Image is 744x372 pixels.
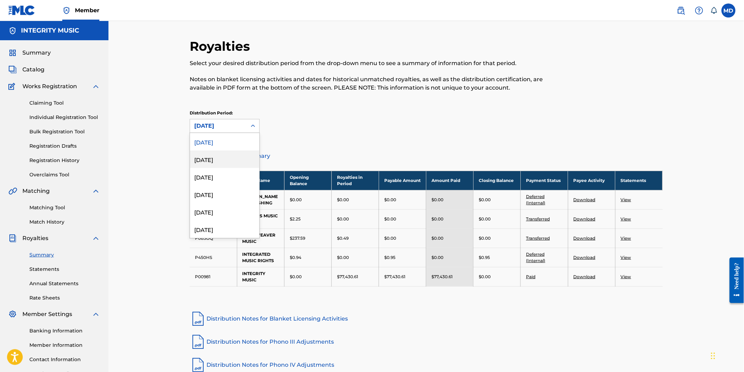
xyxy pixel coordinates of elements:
img: Member Settings [8,310,17,318]
img: help [695,6,703,15]
a: View [621,274,631,279]
td: P450HS [190,248,237,267]
a: Individual Registration Tool [29,114,100,121]
h2: Royalties [190,38,253,54]
img: Works Registration [8,82,17,91]
th: Payee Name [237,171,284,190]
img: pdf [190,334,206,350]
img: MLC Logo [8,5,35,15]
p: $0.00 [431,235,443,241]
div: [DATE] [190,185,259,203]
a: Summary [29,251,100,259]
p: $0.00 [431,254,443,261]
a: Matching Tool [29,204,100,211]
p: $77,430.61 [337,274,358,280]
a: Transferred [526,216,550,222]
img: Summary [8,49,17,57]
a: Registration History [29,157,100,164]
div: User Menu [722,3,736,17]
p: $2.25 [290,216,301,222]
th: Payee Activity [568,171,615,190]
div: [DATE] [194,122,243,130]
a: Distribution Notes for Blanket Licensing Activities [190,310,663,327]
div: Help [692,3,706,17]
a: Download [574,236,596,241]
p: Distribution Period: [190,110,260,116]
th: Royalties in Period [331,171,379,190]
img: pdf [190,310,206,327]
img: expand [92,234,100,243]
p: $0.94 [290,254,301,261]
a: Download [574,255,596,260]
p: $0.00 [431,197,443,203]
a: Transferred [526,236,550,241]
td: CURIOUS MUSIC UK [237,209,284,229]
a: Claiming Tool [29,99,100,107]
span: Works Registration [22,82,77,91]
a: Deferred (Internal) [526,252,545,263]
a: Annual Statements [29,280,100,287]
span: Royalties [22,234,48,243]
p: $77,430.61 [431,274,452,280]
span: Matching [22,187,50,195]
td: INTEGRATED MUSIC RIGHTS [237,248,284,267]
p: $0.00 [479,197,491,203]
iframe: Resource Center [724,252,744,309]
th: Closing Balance [473,171,521,190]
a: Bulk Registration Tool [29,128,100,135]
img: expand [92,187,100,195]
a: Rate Sheets [29,294,100,302]
img: Royalties [8,234,17,243]
img: expand [92,310,100,318]
td: P00981 [190,267,237,286]
a: Deferred (Internal) [526,194,545,205]
p: $0.00 [337,197,349,203]
p: $0.49 [337,235,349,241]
p: $0.00 [431,216,443,222]
p: $237.59 [290,235,305,241]
iframe: Chat Widget [709,338,744,372]
a: View [621,197,631,202]
th: Opening Balance [284,171,331,190]
a: Public Search [674,3,688,17]
a: CatalogCatalog [8,65,44,74]
th: Statements [615,171,662,190]
p: $77,430.61 [384,274,405,280]
p: $0.95 [479,254,490,261]
p: $0.00 [290,274,302,280]
a: Member Information [29,342,100,349]
a: Banking Information [29,327,100,335]
a: Registration Drafts [29,142,100,150]
div: [DATE] [190,133,259,150]
span: Member [75,6,99,14]
p: $0.00 [384,216,396,222]
a: Paid [526,274,535,279]
div: [DATE] [190,203,259,220]
div: [DATE] [190,168,259,185]
p: $0.00 [384,235,396,241]
p: $0.00 [337,216,349,222]
p: Select your desired distribution period from the drop-down menu to see a summary of information f... [190,59,554,68]
p: $0.00 [479,216,491,222]
img: Catalog [8,65,17,74]
td: FAITHWEAVER MUSIC [237,229,284,248]
a: Distribution Summary [190,148,663,164]
a: View [621,216,631,222]
a: View [621,236,631,241]
th: Payable Amount [379,171,426,190]
img: search [677,6,685,15]
h5: INTEGRITY MUSIC [21,27,79,35]
div: Notifications [710,7,717,14]
img: expand [92,82,100,91]
span: Catalog [22,65,44,74]
th: Payment Status [521,171,568,190]
img: Accounts [8,27,17,35]
a: Contact Information [29,356,100,363]
div: [DATE] [190,150,259,168]
p: $0.00 [479,274,491,280]
td: INTEGRITY MUSIC [237,267,284,286]
td: [PERSON_NAME] PUBLISHING [237,190,284,209]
